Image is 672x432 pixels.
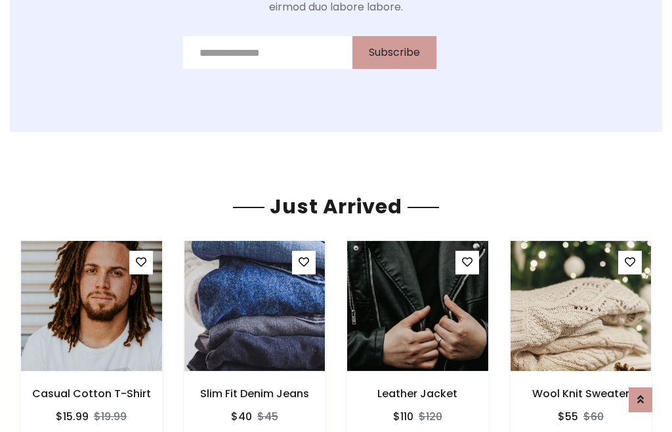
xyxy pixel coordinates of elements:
del: $60 [583,409,604,424]
h6: $110 [393,410,413,423]
h6: $15.99 [56,410,89,423]
h6: Slim Fit Denim Jeans [184,387,326,400]
h6: Leather Jacket [346,387,489,400]
del: $19.99 [94,409,127,424]
span: Just Arrived [264,192,408,221]
h6: Casual Cotton T-Shirt [20,387,163,400]
h6: Wool Knit Sweater [510,387,652,400]
del: $120 [419,409,442,424]
h6: $55 [558,410,578,423]
del: $45 [257,409,278,424]
button: Subscribe [352,36,436,69]
h6: $40 [231,410,252,423]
